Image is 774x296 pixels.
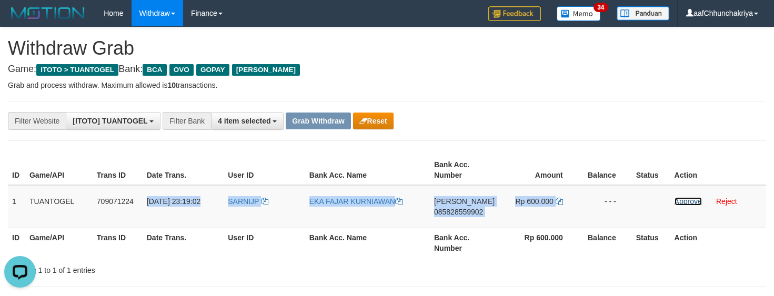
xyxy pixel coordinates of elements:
span: [PERSON_NAME] [434,197,495,206]
img: Button%20Memo.svg [557,6,601,21]
th: User ID [224,228,305,258]
a: Reject [716,197,737,206]
span: GOPAY [196,64,229,76]
th: Balance [579,155,632,185]
td: - - - [579,185,632,228]
span: BCA [143,64,166,76]
th: Date Trans. [143,155,224,185]
a: Approve [675,197,702,206]
a: EKA FAJAR KURNIAWAN [309,197,403,206]
th: Bank Acc. Name [305,155,430,185]
span: OVO [169,64,194,76]
th: Action [670,228,766,258]
th: Date Trans. [143,228,224,258]
th: Bank Acc. Number [430,228,499,258]
th: Bank Acc. Name [305,228,430,258]
a: Copy 600000 to clipboard [556,197,563,206]
h1: Withdraw Grab [8,38,766,59]
th: Bank Acc. Number [430,155,499,185]
div: Filter Website [8,112,66,130]
span: Copy 085828559902 to clipboard [434,208,483,216]
span: [ITOTO] TUANTOGEL [73,117,147,125]
th: ID [8,228,25,258]
th: Trans ID [93,228,143,258]
span: [PERSON_NAME] [232,64,300,76]
th: Balance [579,228,632,258]
a: SARNIJP [228,197,268,206]
span: SARNIJP [228,197,259,206]
span: Rp 600.000 [515,197,553,206]
th: ID [8,155,25,185]
th: Amount [499,155,579,185]
button: Reset [353,113,394,129]
span: ITOTO > TUANTOGEL [36,64,118,76]
button: [ITOTO] TUANTOGEL [66,112,160,130]
div: Showing 1 to 1 of 1 entries [8,261,315,275]
span: [DATE] 23:19:02 [147,197,200,206]
th: Game/API [25,228,93,258]
p: Grab and process withdraw. Maximum allowed is transactions. [8,80,766,90]
button: 4 item selected [211,112,284,130]
button: Open LiveChat chat widget [4,4,36,36]
span: 4 item selected [218,117,270,125]
img: MOTION_logo.png [8,5,88,21]
th: User ID [224,155,305,185]
button: Grab Withdraw [286,113,350,129]
div: Filter Bank [163,112,211,130]
th: Status [632,228,670,258]
span: 34 [594,3,608,12]
img: Feedback.jpg [488,6,541,21]
th: Game/API [25,155,93,185]
span: 709071224 [97,197,134,206]
th: Status [632,155,670,185]
img: panduan.png [617,6,669,21]
th: Action [670,155,766,185]
td: 1 [8,185,25,228]
h4: Game: Bank: [8,64,766,75]
td: TUANTOGEL [25,185,93,228]
th: Rp 600.000 [499,228,579,258]
strong: 10 [167,81,176,89]
th: Trans ID [93,155,143,185]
